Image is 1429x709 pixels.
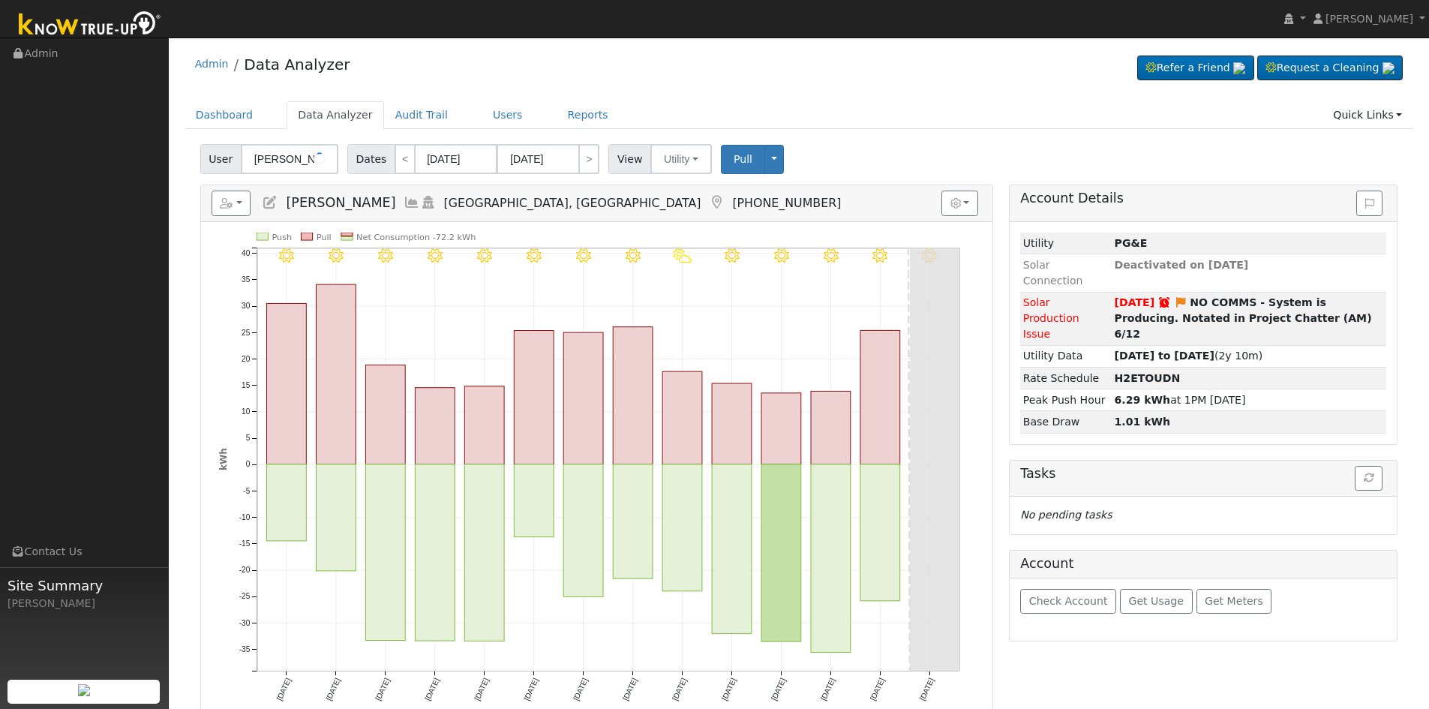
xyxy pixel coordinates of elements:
strong: 1.01 kWh [1115,416,1171,428]
span: Solar Production Issue [1023,296,1079,340]
span: View [608,144,651,174]
strong: [DATE] to [DATE] [1115,350,1214,362]
h5: Tasks [1020,466,1386,482]
span: Check Account [1029,595,1108,607]
span: Dates [347,144,395,174]
a: > [578,144,599,174]
strong: N [1115,372,1181,384]
span: Pull [734,153,752,165]
a: Login As (last 04/16/2024 5:36:53 PM) [420,195,437,210]
span: Site Summary [8,575,161,596]
h5: Account [1020,556,1073,571]
span: [PERSON_NAME] [286,195,395,210]
span: User [200,144,242,174]
img: Know True-Up [11,8,169,42]
a: Map [708,195,725,210]
a: Request a Cleaning [1257,56,1403,81]
img: retrieve [1233,62,1245,74]
strong: 6.29 kWh [1115,394,1171,406]
strong: NO COMMS - System is Producing. Notated in Project Chatter (AM) 6/12 [1115,296,1372,340]
input: Select a User [241,144,338,174]
a: Data Analyzer [244,56,350,74]
button: Get Meters [1196,589,1272,614]
i: Edit Issue [1174,297,1187,308]
span: [PHONE_NUMBER] [732,196,841,210]
img: retrieve [78,684,90,696]
a: Data Analyzer [287,101,384,129]
button: Issue History [1356,191,1382,216]
span: Get Meters [1205,595,1263,607]
span: [DATE] [1115,296,1155,308]
a: Dashboard [185,101,265,129]
td: Rate Schedule [1020,368,1112,389]
td: Peak Push Hour [1020,389,1112,411]
span: Solar Connection [1023,259,1083,287]
span: Get Usage [1129,595,1184,607]
td: Utility Data [1020,345,1112,367]
a: Quick Links [1322,101,1413,129]
a: Admin [195,58,229,70]
button: Utility [650,144,712,174]
span: (2y 10m) [1115,350,1263,362]
span: Deactivated on [DATE] [1115,259,1249,271]
button: Pull [721,145,765,174]
td: Base Draw [1020,411,1112,433]
a: Edit User (12886) [262,195,278,210]
h5: Account Details [1020,191,1386,206]
span: [PERSON_NAME] [1325,13,1413,25]
a: Refer a Friend [1137,56,1254,81]
a: Users [482,101,534,129]
td: at 1PM [DATE] [1112,389,1386,411]
a: Multi-Series Graph [404,195,420,210]
i: No pending tasks [1020,509,1112,521]
strong: ID: 13073179, authorized: 09/19/23 [1115,237,1148,249]
img: retrieve [1382,62,1394,74]
a: Reports [557,101,620,129]
button: Refresh [1355,466,1382,491]
div: [PERSON_NAME] [8,596,161,611]
span: [GEOGRAPHIC_DATA], [GEOGRAPHIC_DATA] [444,196,701,210]
button: Check Account [1020,589,1116,614]
a: < [395,144,416,174]
a: Snooze expired 07/12/2025 [1157,296,1171,308]
td: Utility [1020,233,1112,254]
button: Get Usage [1120,589,1193,614]
a: Audit Trail [384,101,459,129]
